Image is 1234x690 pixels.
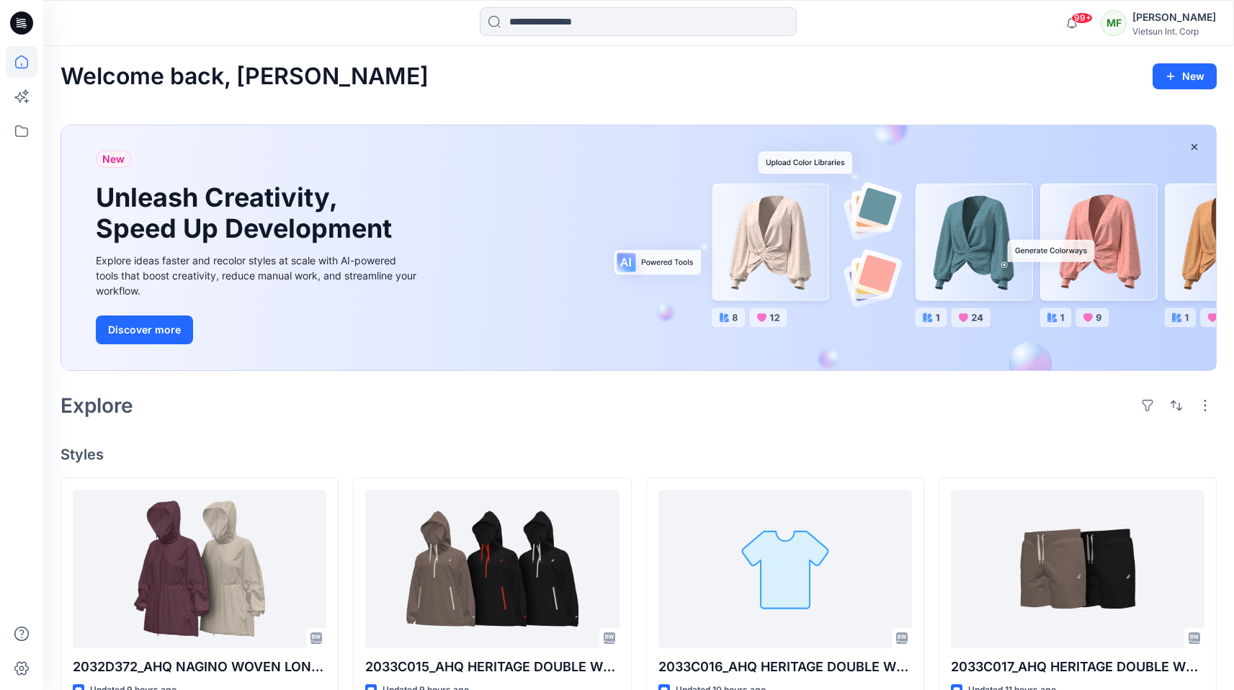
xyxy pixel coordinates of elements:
[96,182,398,244] h1: Unleash Creativity, Speed Up Development
[1101,10,1127,36] div: MF
[1132,9,1216,26] div: [PERSON_NAME]
[61,63,429,90] h2: Welcome back, [PERSON_NAME]
[61,446,1217,463] h4: Styles
[73,657,326,677] p: 2032D372_AHQ NAGINO WOVEN LONG JACKET WOMEN WESTERN_AW26
[1153,63,1217,89] button: New
[96,315,193,344] button: Discover more
[365,657,619,677] p: 2033C015_AHQ HERITAGE DOUBLE WEAVE RELAXED ANORAK UNISEX WESTERN _AW26
[61,394,133,417] h2: Explore
[365,490,619,648] a: 2033C015_AHQ HERITAGE DOUBLE WEAVE RELAXED ANORAK UNISEX WESTERN _AW26
[951,657,1204,677] p: 2033C017_AHQ HERITAGE DOUBLE WEAVE 7IN SHORT UNISEX WESTERN_AW26
[96,253,420,298] div: Explore ideas faster and recolor styles at scale with AI-powered tools that boost creativity, red...
[1071,12,1093,24] span: 99+
[73,490,326,648] a: 2032D372_AHQ NAGINO WOVEN LONG JACKET WOMEN WESTERN_AW26
[951,490,1204,648] a: 2033C017_AHQ HERITAGE DOUBLE WEAVE 7IN SHORT UNISEX WESTERN_AW26
[1132,26,1216,37] div: Vietsun Int. Corp
[102,151,125,168] span: New
[658,657,912,677] p: 2033C016_AHQ HERITAGE DOUBLE WEAVE PANT UNISEX WESTERN_AW26
[96,315,420,344] a: Discover more
[658,490,912,648] a: 2033C016_AHQ HERITAGE DOUBLE WEAVE PANT UNISEX WESTERN_AW26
